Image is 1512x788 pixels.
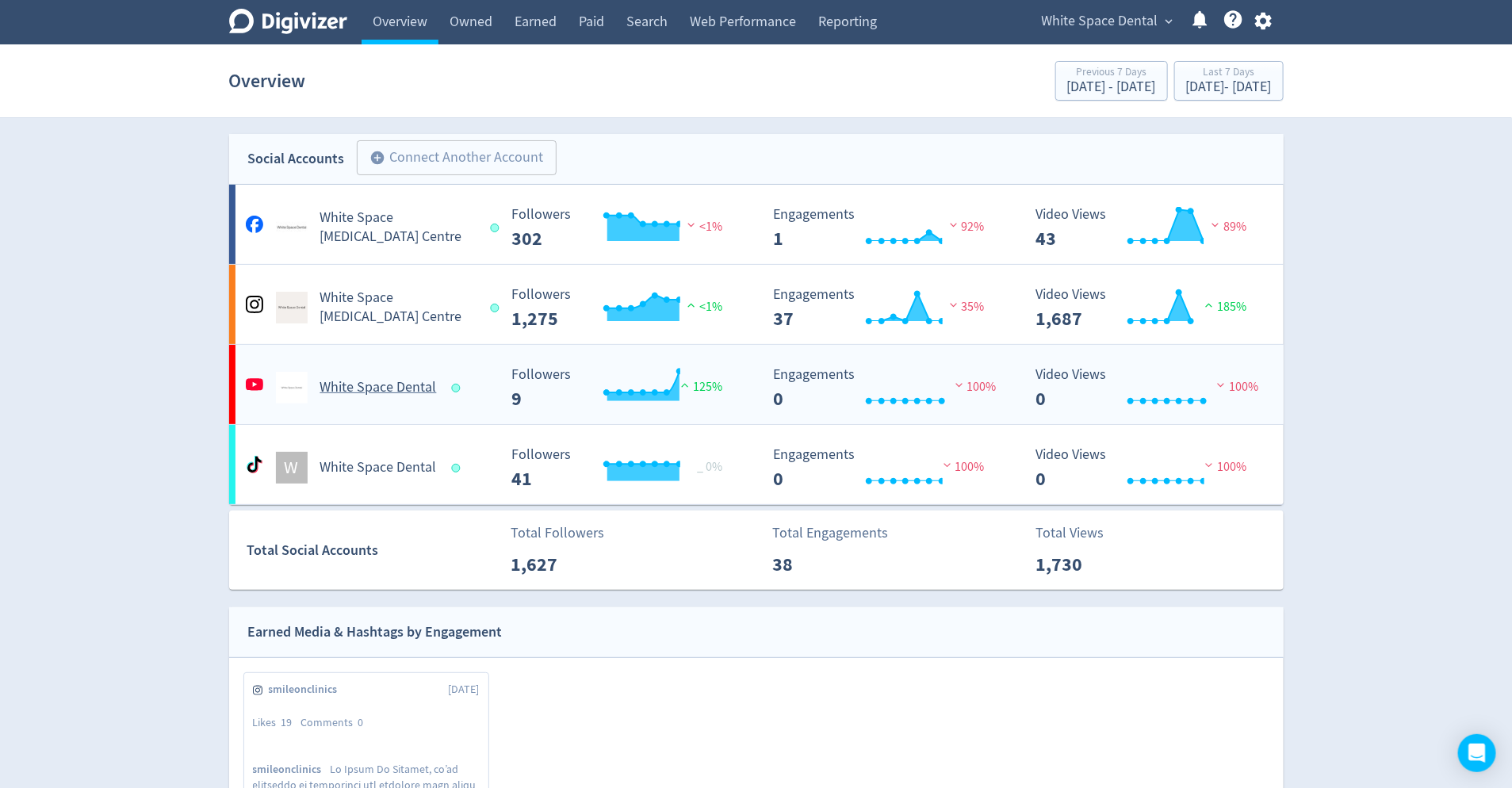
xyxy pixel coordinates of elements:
img: positive-performance.svg [677,379,693,391]
span: 89% [1208,219,1246,235]
span: <1% [683,299,722,315]
img: negative-performance.svg [683,219,699,231]
p: 1,730 [1036,550,1127,579]
span: Data last synced: 1 Oct 2025, 11:02pm (AEST) [491,224,504,232]
span: 185% [1201,299,1246,315]
svg: Video Views 0 [1028,367,1265,409]
svg: Engagements 37 [766,287,1004,329]
svg: Followers --- [503,207,741,249]
a: White Space Dental undefinedWhite Space Dental Followers --- Followers 9 125% Engagements 0 Engag... [229,345,1284,424]
h5: White Space [MEDICAL_DATA] Centre [320,289,477,327]
span: 100% [1201,459,1246,475]
p: Total Followers [511,522,604,544]
div: Likes [253,715,301,731]
img: positive-performance.svg [683,299,699,311]
h5: White Space Dental [320,378,437,397]
a: White Space Dental & Implant Centre undefinedWhite Space [MEDICAL_DATA] Centre Followers --- Foll... [229,265,1284,344]
div: [DATE] - [DATE] [1186,80,1272,94]
div: Comments [301,715,373,731]
svg: Followers --- [503,447,741,489]
span: Data last synced: 1 Oct 2025, 11:02pm (AEST) [491,304,504,312]
div: [DATE] - [DATE] [1067,80,1156,94]
img: White Space Dental undefined [276,372,308,404]
svg: Engagements 0 [766,367,1004,409]
span: 125% [677,379,722,395]
span: add_circle [370,150,386,166]
span: 19 [281,715,293,729]
h5: White Space [MEDICAL_DATA] Centre [320,208,477,247]
button: Last 7 Days[DATE]- [DATE] [1174,61,1284,101]
span: expand_more [1162,14,1177,29]
img: negative-performance.svg [1213,379,1229,391]
img: negative-performance.svg [946,219,962,231]
span: 35% [946,299,985,315]
p: 1,627 [511,550,602,579]
span: smileonclinics [269,682,346,698]
span: Data last synced: 2 Oct 2025, 12:01am (AEST) [451,464,465,472]
a: WWhite Space Dental Followers --- _ 0% Followers 41 Engagements 0 Engagements 0 100% Video Views ... [229,425,1284,504]
a: White Space Dental & Implant Centre undefinedWhite Space [MEDICAL_DATA] Centre Followers --- Foll... [229,185,1284,264]
button: White Space Dental [1036,9,1177,34]
h1: Overview [229,55,306,106]
a: Connect Another Account [345,143,557,175]
button: Previous 7 Days[DATE] - [DATE] [1055,61,1168,101]
svg: Engagements 0 [766,447,1004,489]
svg: Followers --- [503,287,741,329]
img: White Space Dental & Implant Centre undefined [276,212,308,243]
img: negative-performance.svg [1208,219,1223,231]
img: positive-performance.svg [1201,299,1217,311]
svg: Engagements 1 [766,207,1004,249]
span: Data last synced: 1 Oct 2025, 11:02pm (AEST) [451,384,465,392]
span: White Space Dental [1042,9,1158,34]
p: 38 [772,550,863,579]
div: Previous 7 Days [1067,67,1156,80]
div: Last 7 Days [1186,67,1272,80]
img: White Space Dental & Implant Centre undefined [276,292,308,323]
p: Total Views [1036,522,1127,544]
button: Connect Another Account [357,140,557,175]
div: Total Social Accounts [247,539,500,562]
span: 0 [358,715,364,729]
span: [DATE] [449,682,480,698]
svg: Video Views 1,687 [1028,287,1265,329]
img: negative-performance.svg [946,299,962,311]
img: negative-performance.svg [940,459,955,471]
p: Total Engagements [772,522,888,544]
img: negative-performance.svg [951,379,967,391]
span: 100% [1213,379,1258,395]
span: 92% [946,219,985,235]
span: smileonclinics [253,762,331,777]
div: Earned Media & Hashtags by Engagement [248,621,503,644]
svg: Video Views 0 [1028,447,1265,489]
span: _ 0% [697,459,722,475]
div: W [276,452,308,484]
svg: Followers --- [503,367,741,409]
span: 100% [951,379,997,395]
span: 100% [940,459,985,475]
div: Social Accounts [248,147,345,170]
h5: White Space Dental [320,458,437,477]
div: Open Intercom Messenger [1458,734,1496,772]
svg: Video Views 43 [1028,207,1265,249]
span: <1% [683,219,722,235]
img: negative-performance.svg [1201,459,1217,471]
